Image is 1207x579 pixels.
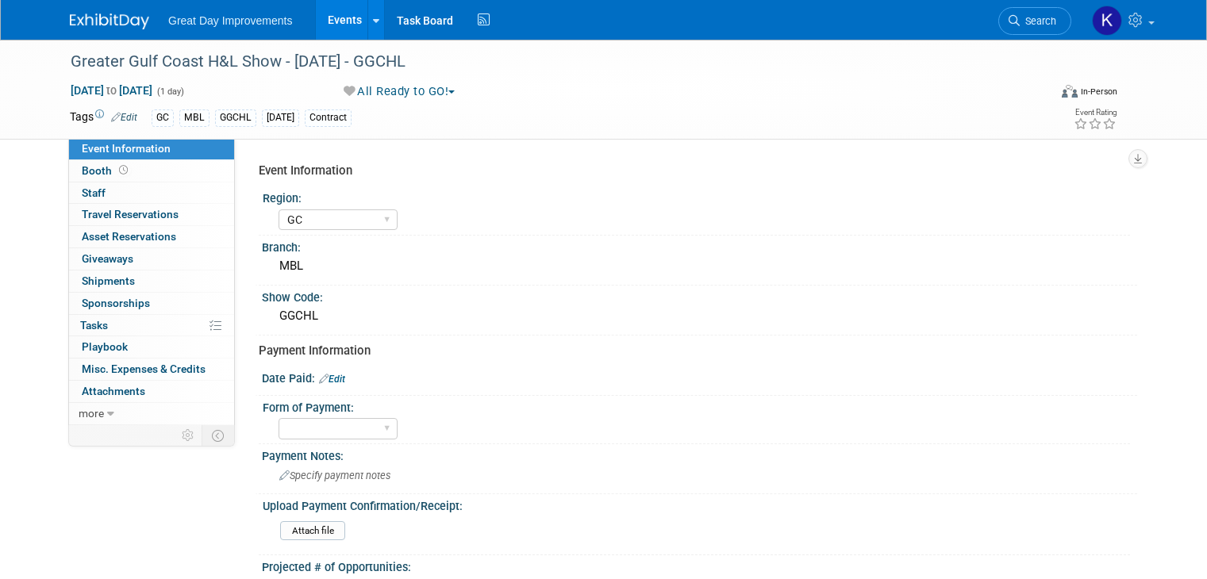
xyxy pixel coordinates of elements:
div: [DATE] [262,109,299,126]
a: Edit [319,374,345,385]
a: Booth [69,160,234,182]
div: Event Format [963,82,1117,106]
span: Staff [82,186,106,199]
div: Upload Payment Confirmation/Receipt: [263,494,1130,514]
div: Greater Gulf Coast H&L Show - [DATE] - GGCHL [65,48,1028,76]
div: Payment Notes: [262,444,1137,464]
span: Giveaways [82,252,133,265]
span: Sponsorships [82,297,150,309]
div: Date Paid: [262,366,1137,387]
div: Projected # of Opportunities: [262,555,1137,575]
img: Format-Inperson.png [1062,85,1078,98]
a: Search [998,7,1071,35]
div: MBL [274,254,1125,278]
span: (1 day) [156,86,184,97]
a: Edit [111,112,137,123]
button: All Ready to GO! [338,83,462,100]
div: Event Rating [1074,109,1117,117]
span: [DATE] [DATE] [70,83,153,98]
a: Giveaways [69,248,234,270]
td: Toggle Event Tabs [202,425,235,446]
a: Sponsorships [69,293,234,314]
a: Misc. Expenses & Credits [69,359,234,380]
td: Tags [70,109,137,127]
a: Playbook [69,336,234,358]
a: Attachments [69,381,234,402]
div: GC [152,109,174,126]
img: ExhibitDay [70,13,149,29]
a: Event Information [69,138,234,159]
img: Kenneth Luquette [1092,6,1122,36]
span: Shipments [82,274,135,287]
a: Tasks [69,315,234,336]
div: Contract [305,109,352,126]
div: In-Person [1080,86,1117,98]
a: Shipments [69,270,234,292]
span: Tasks [80,319,108,332]
span: more [79,407,104,420]
a: Asset Reservations [69,226,234,247]
span: Great Day Improvements [168,14,292,27]
a: Staff [69,182,234,204]
div: Region: [263,186,1130,206]
span: Booth [82,164,131,177]
div: GGCHL [215,109,256,126]
div: Event Information [259,163,1125,179]
span: Booth not reserved yet [116,164,131,176]
a: Travel Reservations [69,204,234,225]
span: Specify payment notes [279,470,390,481]
span: to [104,84,119,97]
div: GGCHL [274,304,1125,328]
span: Misc. Expenses & Credits [82,362,206,375]
span: Playbook [82,340,128,353]
span: Attachments [82,385,145,397]
a: more [69,403,234,424]
span: Event Information [82,142,171,155]
div: Payment Information [259,343,1125,359]
span: Search [1020,15,1056,27]
div: Form of Payment: [263,396,1130,416]
span: Travel Reservations [82,208,179,220]
span: Asset Reservations [82,230,176,243]
td: Personalize Event Tab Strip [175,425,202,446]
div: Branch: [262,236,1137,255]
div: MBL [179,109,209,126]
div: Show Code: [262,286,1137,305]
